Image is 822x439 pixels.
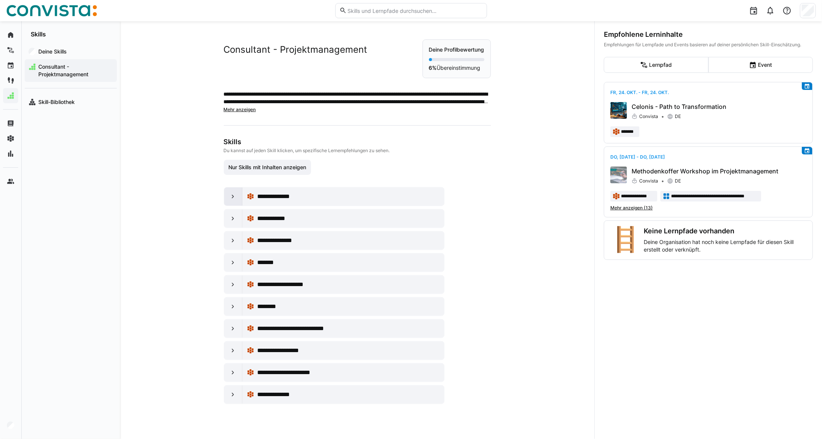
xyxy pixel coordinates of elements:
[37,63,113,78] span: Consultant - Projektmanagement
[224,148,489,154] p: Du kannst auf jeden Skill klicken, um spezifische Lernempfehlungen zu sehen.
[604,30,813,39] div: Empfohlene Lerninhalte
[644,227,806,235] h3: Keine Lernpfade vorhanden
[675,113,681,120] span: DE
[610,167,627,183] img: Methodenkoffer Workshop im Projektmanagement
[224,107,256,112] span: Mehr anzeigen
[227,164,307,171] span: Nur Skills mit Inhalten anzeigen
[639,113,658,120] span: Convista
[347,7,483,14] input: Skills und Lernpfade durchsuchen…
[224,160,311,175] button: Nur Skills mit Inhalten anzeigen
[610,154,665,160] span: Do, [DATE] - Do, [DATE]
[224,138,489,146] h3: Skills
[604,57,709,73] eds-button-option: Lernpfad
[632,102,806,111] p: Celonis - Path to Transformation
[644,238,806,253] p: Deine Organisation hat noch keine Lernpfade für diesen Skill erstellt oder verknüpft.
[610,102,627,119] img: Celonis - Path to Transformation
[429,46,484,53] p: Deine Profilbewertung
[224,44,368,55] h2: Consultant - Projektmanagement
[610,90,669,95] span: Fr, 24. Okt. - Fr, 24. Okt.
[639,178,658,184] span: Convista
[429,65,437,71] strong: 6%
[632,167,806,176] p: Methodenkoffer Workshop im Projektmanagement
[610,205,653,211] span: Mehr anzeigen (13)
[709,57,813,73] eds-button-option: Event
[675,178,681,184] span: DE
[604,42,813,48] div: Empfehlungen für Lernpfade und Events basieren auf deiner persönlichen Skill-Einschätzung.
[610,227,641,253] div: 🪜
[429,64,484,72] p: Übereinstimmung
